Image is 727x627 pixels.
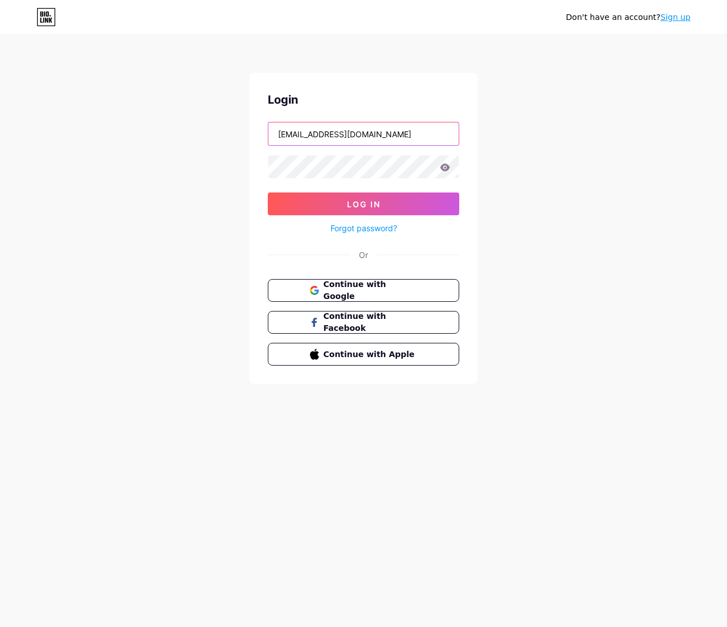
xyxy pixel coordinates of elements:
a: Sign up [660,13,691,22]
button: Log In [268,192,459,215]
span: Continue with Google [324,278,418,302]
div: Don't have an account? [566,11,691,23]
span: Continue with Apple [324,349,418,360]
div: Or [359,249,368,261]
button: Continue with Google [268,279,459,302]
button: Continue with Facebook [268,311,459,334]
div: Login [268,91,459,108]
a: Forgot password? [330,222,397,234]
input: Username [268,122,459,145]
span: Log In [347,199,381,209]
button: Continue with Apple [268,343,459,366]
span: Continue with Facebook [324,310,418,334]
